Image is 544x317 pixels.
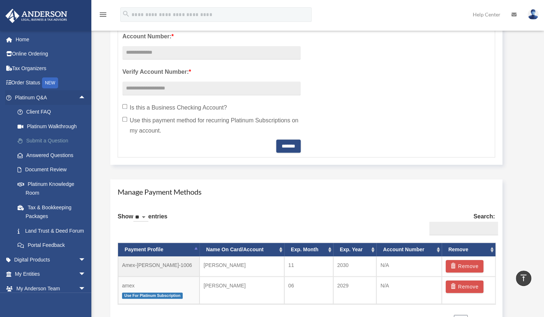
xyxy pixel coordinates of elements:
[376,243,442,256] th: Account Number: activate to sort column ascending
[446,280,483,293] button: Remove
[79,267,93,282] span: arrow_drop_down
[5,90,97,105] a: Platinum Q&Aarrow_drop_up
[133,213,148,222] select: Showentries
[42,77,58,88] div: NEW
[79,252,93,267] span: arrow_drop_down
[122,115,301,136] label: Use this payment method for recurring Platinum Subscriptions on my account.
[118,211,167,229] label: Show entries
[10,200,97,224] a: Tax & Bookkeeping Packages
[10,224,97,238] a: Land Trust & Deed Forum
[199,276,284,304] td: [PERSON_NAME]
[10,238,97,253] a: Portal Feedback
[122,117,127,122] input: Use this payment method for recurring Platinum Subscriptions on my account.
[519,274,528,282] i: vertical_align_top
[333,256,377,276] td: 2030
[5,281,97,296] a: My Anderson Teamarrow_drop_down
[79,90,93,105] span: arrow_drop_up
[118,243,199,256] th: Payment Profile: activate to sort column descending
[118,256,199,276] td: Amex-[PERSON_NAME]-1006
[5,32,97,47] a: Home
[516,271,531,286] a: vertical_align_top
[376,256,442,276] td: N/A
[442,243,495,256] th: Remove: activate to sort column ascending
[122,67,301,77] label: Verify Account Number:
[122,104,127,109] input: Is this a Business Checking Account?
[5,252,97,267] a: Digital Productsarrow_drop_down
[528,9,539,20] img: User Pic
[284,243,333,256] th: Exp. Month: activate to sort column ascending
[122,103,301,113] label: Is this a Business Checking Account?
[446,260,483,272] button: Remove
[333,276,377,304] td: 2029
[376,276,442,304] td: N/A
[10,163,97,177] a: Document Review
[10,148,97,163] a: Answered Questions
[199,256,284,276] td: [PERSON_NAME]
[5,76,97,91] a: Order StatusNEW
[10,134,97,148] a: Submit a Question
[99,13,107,19] a: menu
[333,243,377,256] th: Exp. Year: activate to sort column ascending
[10,105,97,119] a: Client FAQ
[426,211,495,236] label: Search:
[5,61,97,76] a: Tax Organizers
[284,276,333,304] td: 06
[3,9,69,23] img: Anderson Advisors Platinum Portal
[284,256,333,276] td: 11
[99,10,107,19] i: menu
[122,10,130,18] i: search
[118,187,495,197] h4: Manage Payment Methods
[122,293,183,299] span: Use For Platinum Subscription
[118,276,199,304] td: amex
[79,281,93,296] span: arrow_drop_down
[5,267,97,282] a: My Entitiesarrow_drop_down
[5,47,97,61] a: Online Ordering
[199,243,284,256] th: Name On Card/Account: activate to sort column ascending
[122,31,301,42] label: Account Number:
[10,177,97,200] a: Platinum Knowledge Room
[429,222,498,236] input: Search:
[10,119,97,134] a: Platinum Walkthrough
